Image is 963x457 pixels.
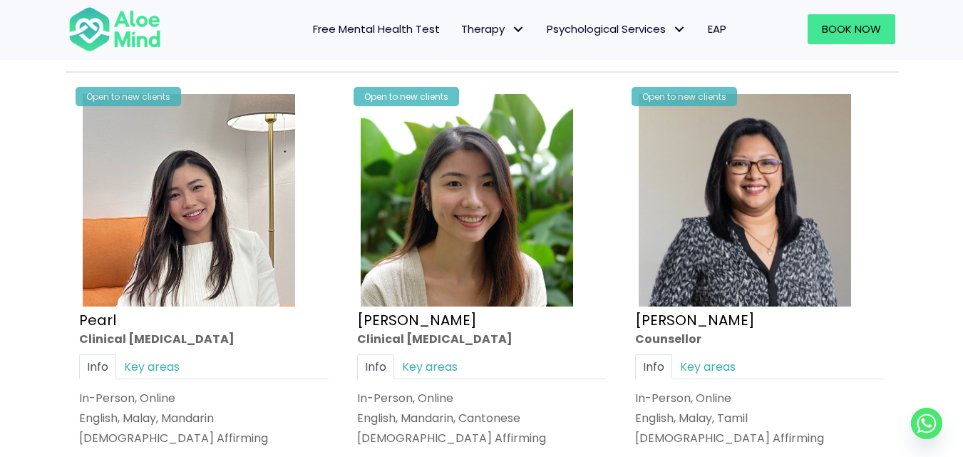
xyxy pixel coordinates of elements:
[302,14,450,44] a: Free Mental Health Test
[672,354,743,379] a: Key areas
[79,431,329,447] div: [DEMOGRAPHIC_DATA] Affirming
[394,354,465,379] a: Key areas
[83,94,295,307] img: Pearl photo
[808,14,895,44] a: Book Now
[639,94,851,307] img: Sabrina
[508,19,529,40] span: Therapy: submenu
[357,431,607,447] div: [DEMOGRAPHIC_DATA] Affirming
[635,310,755,330] a: [PERSON_NAME]
[708,21,726,36] span: EAP
[547,21,686,36] span: Psychological Services
[357,310,477,330] a: [PERSON_NAME]
[911,408,942,439] a: Whatsapp
[632,87,737,106] div: Open to new clients
[635,390,885,406] div: In-Person, Online
[79,310,116,330] a: Pearl
[536,14,697,44] a: Psychological ServicesPsychological Services: submenu
[76,87,181,106] div: Open to new clients
[116,354,187,379] a: Key areas
[357,410,607,426] p: English, Mandarin, Cantonese
[635,354,672,379] a: Info
[635,331,885,347] div: Counsellor
[79,390,329,406] div: In-Person, Online
[669,19,690,40] span: Psychological Services: submenu
[357,354,394,379] a: Info
[822,21,881,36] span: Book Now
[361,94,573,307] img: Peggy Clin Psych
[79,354,116,379] a: Info
[68,6,161,53] img: Aloe mind Logo
[354,87,459,106] div: Open to new clients
[461,21,525,36] span: Therapy
[313,21,440,36] span: Free Mental Health Test
[450,14,536,44] a: TherapyTherapy: submenu
[635,410,885,426] p: English, Malay, Tamil
[180,14,737,44] nav: Menu
[79,410,329,426] p: English, Malay, Mandarin
[357,390,607,406] div: In-Person, Online
[697,14,737,44] a: EAP
[79,331,329,347] div: Clinical [MEDICAL_DATA]
[635,431,885,447] div: [DEMOGRAPHIC_DATA] Affirming
[357,331,607,347] div: Clinical [MEDICAL_DATA]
